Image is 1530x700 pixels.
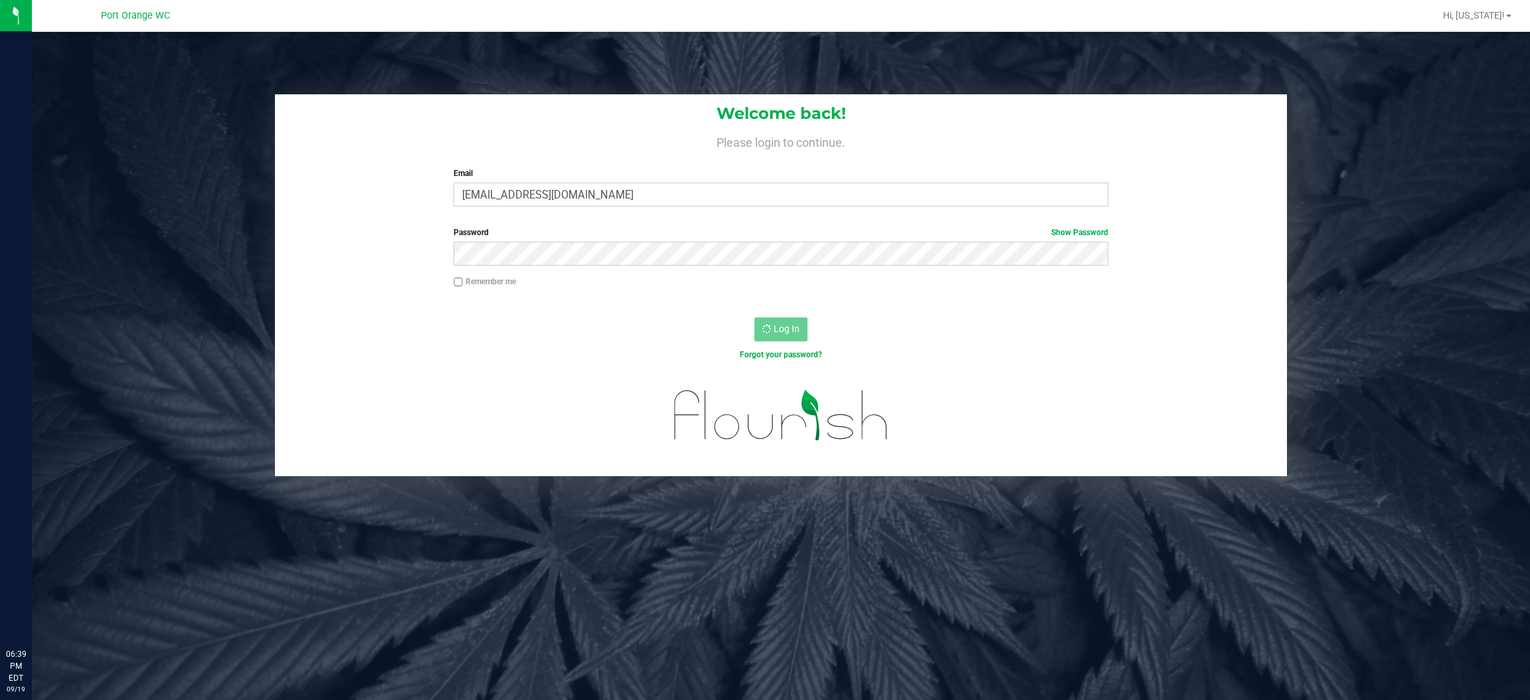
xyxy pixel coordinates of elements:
[454,228,489,237] span: Password
[1443,10,1505,21] span: Hi, [US_STATE]!
[275,105,1287,122] h1: Welcome back!
[275,133,1287,149] h4: Please login to continue.
[454,278,463,287] input: Remember me
[774,323,800,334] span: Log In
[454,276,516,288] label: Remember me
[655,375,908,456] img: flourish_logo.svg
[454,167,1108,179] label: Email
[6,684,26,694] p: 09/19
[740,350,822,359] a: Forgot your password?
[754,317,807,341] button: Log In
[1051,228,1108,237] a: Show Password
[101,10,170,21] span: Port Orange WC
[6,648,26,684] p: 06:39 PM EDT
